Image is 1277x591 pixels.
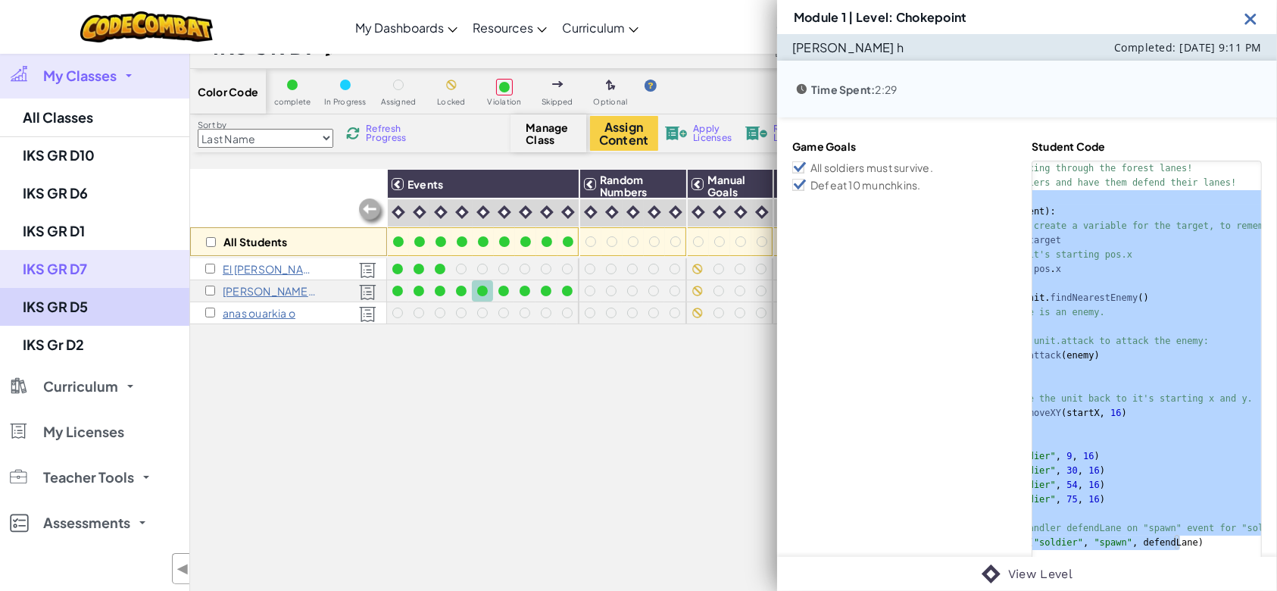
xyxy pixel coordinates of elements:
[982,564,1001,583] img: IconIntro.svg
[366,124,413,142] span: Refresh Progress
[792,139,1023,153] h4: Game Goals
[792,80,811,98] img: Icon_TimeSpent.svg
[407,177,443,191] span: Events
[773,124,812,142] span: Revoke Licenses
[498,205,511,219] img: IconIntro.svg
[755,205,769,219] img: IconIntro.svg
[794,11,967,23] h3: Module 1 | Level: Chokepoint
[43,516,130,530] span: Assessments
[359,262,376,279] img: Licensed
[526,121,570,145] span: Manage Class
[223,307,295,319] p: anas ouarkia o
[693,124,732,142] span: Apply Licenses
[455,205,469,219] img: IconIntro.svg
[542,98,573,106] span: Skipped
[552,81,564,87] img: IconSkippedLevel.svg
[594,98,628,106] span: Optional
[357,197,387,227] img: Arrow_Left_Inactive.png
[437,98,465,106] span: Locked
[707,173,745,199] span: Manual Goals
[1114,40,1262,55] span: Completed: [DATE] 9:11 PM
[626,205,640,219] img: IconIntro.svg
[792,161,807,174] img: Icon_Checkbox_Checked.svg
[692,205,705,219] img: IconIntro.svg
[561,205,575,219] img: IconIntro.svg
[810,161,933,174] p: All soldiers must survive.
[359,306,376,323] img: Licensed
[223,236,288,248] p: All Students
[413,205,426,219] img: IconIntro.svg
[590,116,658,151] button: Assign Content
[770,3,898,51] a: My Account
[324,98,367,106] span: In Progress
[392,205,405,219] img: IconIntro.svg
[198,86,258,98] span: Color Code
[605,205,619,219] img: IconIntro.svg
[562,20,625,36] span: Curriculum
[648,205,661,219] img: IconIntro.svg
[775,46,862,58] span: Licenses Applied
[1008,565,1072,583] a: View Level
[713,205,726,219] img: IconIntro.svg
[734,205,748,219] img: IconIntro.svg
[43,380,118,393] span: Curriculum
[348,7,465,48] a: My Dashboards
[198,119,333,131] label: Sort by
[600,173,648,199] span: Random Numbers
[43,471,134,484] span: Teacher Tools
[176,558,189,580] span: ◀
[274,98,311,106] span: complete
[43,69,117,83] span: My Classes
[540,205,554,219] img: IconIntro.svg
[1032,139,1262,153] h4: Student Code
[355,20,444,36] span: My Dashboards
[359,284,376,301] img: Licensed
[645,80,657,92] img: IconHint.svg
[487,98,521,106] span: Violation
[473,20,533,36] span: Resources
[476,205,490,219] img: IconIntro.svg
[810,178,921,192] p: Defeat 10 munchkins.
[381,98,417,106] span: Assigned
[606,80,616,92] img: IconOptionalLevel.svg
[745,127,768,140] img: IconLicenseRevoke.svg
[554,7,646,48] a: Curriculum
[665,127,688,140] img: IconLicenseApply.svg
[811,83,876,96] b: Time Spent:
[43,425,124,439] span: My Licenses
[811,83,897,95] p: 2:29
[465,7,554,48] a: Resources
[519,205,532,219] img: IconIntro.svg
[346,127,360,140] img: IconReload.svg
[669,205,682,219] img: IconIntro.svg
[792,40,904,55] p: [PERSON_NAME] h
[1241,9,1260,28] img: Icon_Exit.svg
[434,205,448,219] img: IconIntro.svg
[584,205,598,219] img: IconIntro.svg
[792,179,807,191] img: Icon_Checkbox_Checked.svg
[80,11,213,42] img: CodeCombat logo
[223,285,317,297] p: haytam fillah h
[223,263,317,275] p: El FARISSI YAHYA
